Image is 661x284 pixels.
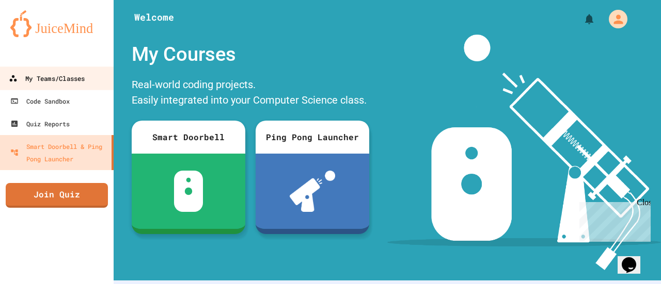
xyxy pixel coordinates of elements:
[9,72,85,85] div: My Teams/Classes
[618,243,651,274] iframe: chat widget
[598,7,630,31] div: My Account
[4,4,71,65] div: Chat with us now!Close
[10,95,70,107] div: Code Sandbox
[290,171,336,212] img: ppl-with-ball.png
[256,121,369,154] div: Ping Pong Launcher
[6,183,108,208] a: Join Quiz
[132,121,245,154] div: Smart Doorbell
[575,198,651,242] iframe: chat widget
[127,35,374,74] div: My Courses
[564,10,598,28] div: My Notifications
[10,118,70,130] div: Quiz Reports
[127,74,374,113] div: Real-world coding projects. Easily integrated into your Computer Science class.
[10,10,103,37] img: logo-orange.svg
[387,35,661,270] img: banner-image-my-projects.png
[174,171,203,212] img: sdb-white.svg
[10,140,107,165] div: Smart Doorbell & Ping Pong Launcher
